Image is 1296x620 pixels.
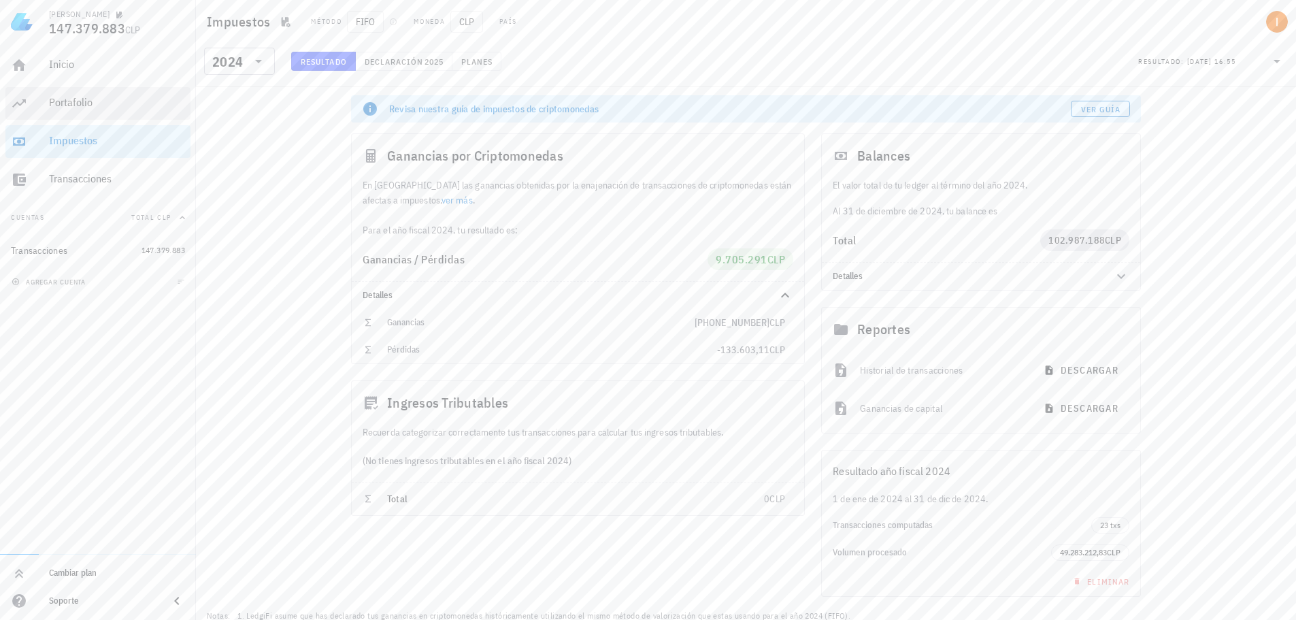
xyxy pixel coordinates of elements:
div: Pérdidas [387,344,717,355]
span: CLP [125,24,141,36]
div: Resultado año fiscal 2024 [822,451,1140,491]
button: descargar [1035,358,1129,382]
span: 2025 [424,56,444,67]
span: agregar cuenta [14,278,86,287]
span: 0 [764,493,769,505]
div: Total [833,235,1040,246]
span: CLP [769,344,785,356]
span: descargar [1046,402,1118,414]
span: FIFO [347,11,384,33]
a: ver más [442,194,473,206]
span: CLP [450,11,483,33]
div: Ganancias de capital [860,393,1024,423]
span: 147.379.883 [49,19,125,37]
span: CLP [1105,234,1121,246]
div: Resultado:[DATE] 16:55 [1130,48,1293,74]
div: Ingresos Tributables [352,381,804,425]
div: 2024 [204,48,275,75]
span: 102.987.188 [1048,234,1105,246]
button: Eliminar [1065,572,1135,591]
div: [DATE] 16:55 [1187,55,1236,69]
div: Al 31 de diciembre de 2024, tu balance es [822,178,1140,218]
a: Transacciones [5,163,190,196]
button: Planes [452,52,502,71]
div: En [GEOGRAPHIC_DATA] las ganancias obtenidas por la enajenación de transacciones de criptomonedas... [352,178,804,238]
span: CLP [769,316,785,329]
div: Reportes [822,308,1140,351]
div: Moneda [414,16,445,27]
button: CuentasTotal CLP [5,201,190,234]
div: 2024 [212,55,243,69]
div: CL-icon [522,14,539,30]
div: Transacciones [49,172,185,185]
span: Total [387,493,408,505]
a: Ver guía [1071,101,1130,117]
span: -133.603,11 [717,344,769,356]
div: Cambiar plan [49,568,185,578]
img: LedgiFi [11,11,33,33]
div: País [499,16,517,27]
div: Transacciones computadas [833,520,1091,531]
span: [PHONE_NUMBER] [695,316,769,329]
div: Portafolio [49,96,185,109]
div: (No tienes ingresos tributables en el año fiscal 2024) [352,440,804,482]
button: descargar [1035,396,1129,421]
span: CLP [769,493,785,505]
span: Declaración [364,56,424,67]
div: avatar [1266,11,1288,33]
span: CLP [767,252,786,266]
h1: Impuestos [207,11,276,33]
div: Detalles [352,282,804,309]
div: Ganancias por Criptomonedas [352,134,804,178]
span: Ver guía [1080,104,1121,114]
span: descargar [1046,364,1118,376]
div: Balances [822,134,1140,178]
span: Resultado [300,56,347,67]
span: 9.705.291 [716,252,767,266]
div: Recuerda categorizar correctamente tus transacciones para calcular tus ingresos tributables. [352,425,804,440]
div: [PERSON_NAME] [49,9,110,20]
div: Detalles [822,263,1140,290]
span: Total CLP [131,213,171,222]
div: 1 de ene de 2024 al 31 de dic de 2024. [822,491,1140,506]
p: El valor total de tu ledger al término del año 2024. [833,178,1129,193]
div: Revisa nuestra guía de impuestos de criptomonedas [389,102,1071,116]
button: Resultado [291,52,356,71]
div: Ganancias [387,317,695,328]
button: agregar cuenta [8,275,92,289]
span: 49.283.212,83 [1060,547,1107,557]
div: Inicio [49,58,185,71]
button: Declaración 2025 [356,52,452,71]
span: Eliminar [1070,576,1129,587]
span: CLP [1107,547,1120,557]
a: Inicio [5,49,190,82]
div: Volumen procesado [833,547,1051,558]
span: 23 txs [1100,518,1120,533]
div: Método [311,16,342,27]
div: Detalles [833,271,1097,282]
a: Portafolio [5,87,190,120]
span: Ganancias / Pérdidas [363,252,465,266]
a: Impuestos [5,125,190,158]
a: Transacciones 147.379.883 [5,234,190,267]
div: Soporte [49,595,158,606]
span: Planes [461,56,493,67]
div: Transacciones [11,245,67,257]
span: 147.379.883 [142,245,185,255]
div: Historial de transacciones [860,355,1024,385]
div: Impuestos [49,134,185,147]
div: Resultado: [1138,52,1187,70]
div: Detalles [363,290,761,301]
